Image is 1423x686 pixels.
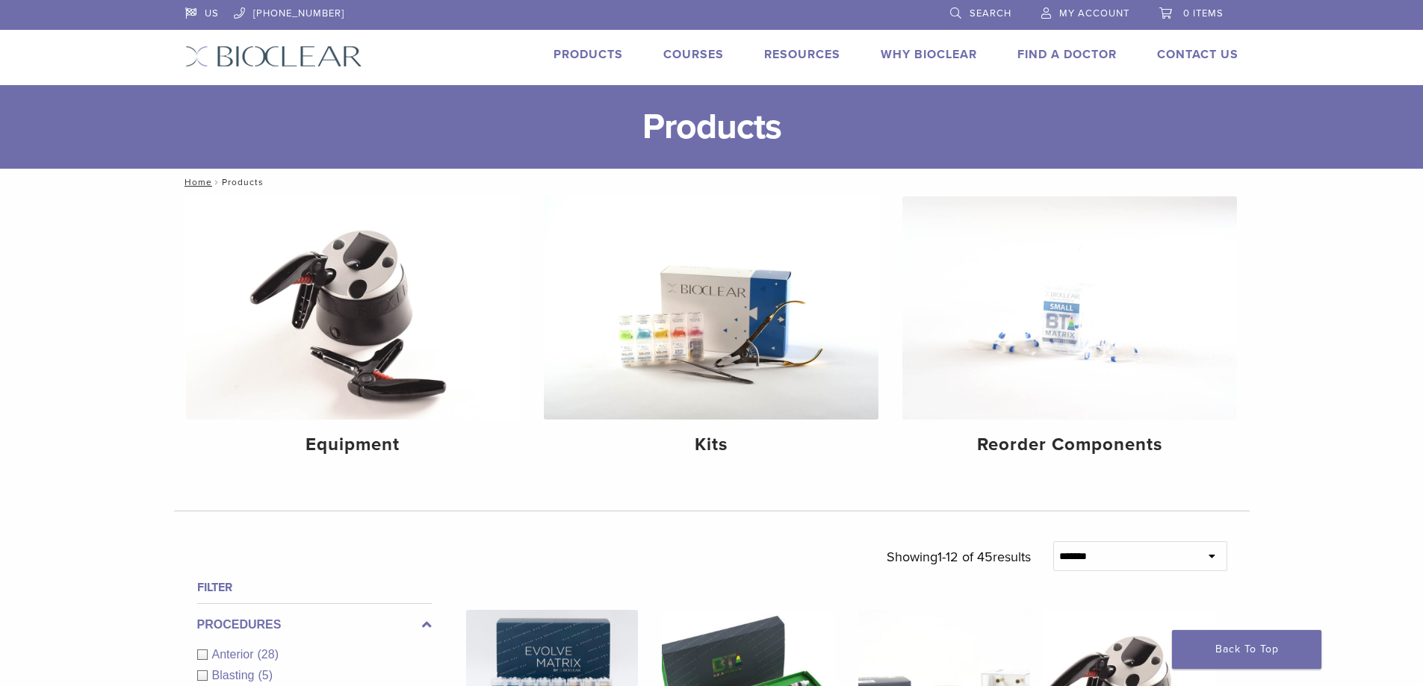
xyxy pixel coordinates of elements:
[1157,47,1238,62] a: Contact Us
[1017,47,1117,62] a: Find A Doctor
[198,431,509,458] h4: Equipment
[197,579,432,596] h4: Filter
[258,669,273,682] span: (5)
[186,196,521,468] a: Equipment
[544,196,878,420] img: Kits
[1183,7,1224,19] span: 0 items
[212,178,222,186] span: /
[914,431,1225,458] h4: Reorder Components
[197,616,432,634] label: Procedures
[1172,630,1321,669] a: Back To Top
[212,648,258,661] span: Anterior
[186,196,521,420] img: Equipment
[544,196,878,468] a: Kits
[881,47,977,62] a: Why Bioclear
[970,7,1011,19] span: Search
[663,47,724,62] a: Courses
[185,46,362,67] img: Bioclear
[887,541,1031,573] p: Showing results
[554,47,623,62] a: Products
[764,47,840,62] a: Resources
[937,549,993,565] span: 1-12 of 45
[902,196,1237,468] a: Reorder Components
[180,177,212,187] a: Home
[258,648,279,661] span: (28)
[1059,7,1129,19] span: My Account
[212,669,258,682] span: Blasting
[902,196,1237,420] img: Reorder Components
[174,169,1250,196] nav: Products
[556,431,866,458] h4: Kits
